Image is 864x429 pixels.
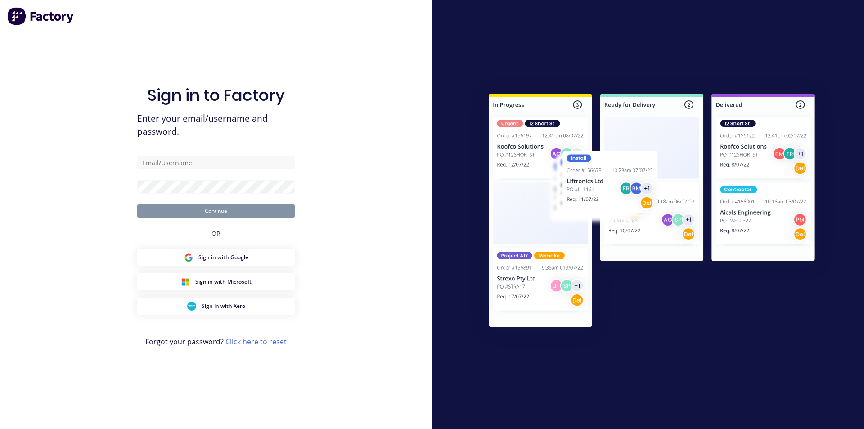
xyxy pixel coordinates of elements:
span: Forgot your password? [145,336,287,347]
span: Sign in with Xero [202,302,245,310]
span: Sign in with Microsoft [195,278,252,286]
span: Enter your email/username and password. [137,112,295,138]
button: Microsoft Sign inSign in with Microsoft [137,273,295,290]
span: Sign in with Google [198,253,248,262]
button: Continue [137,204,295,218]
img: Sign in [469,76,835,348]
button: Google Sign inSign in with Google [137,249,295,266]
input: Email/Username [137,156,295,169]
img: Factory [7,7,75,25]
img: Microsoft Sign in [181,277,190,286]
img: Google Sign in [184,253,193,262]
h1: Sign in to Factory [147,86,285,105]
button: Xero Sign inSign in with Xero [137,298,295,315]
div: OR [211,218,220,249]
img: Xero Sign in [187,302,196,311]
a: Click here to reset [225,337,287,347]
